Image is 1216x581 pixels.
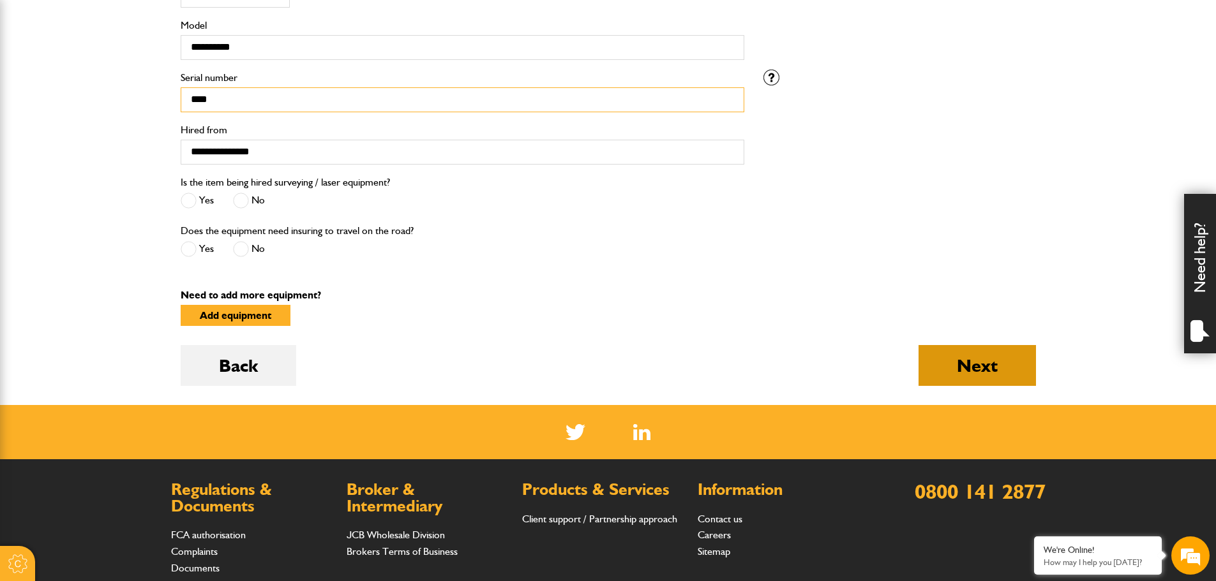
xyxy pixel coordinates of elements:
[233,241,265,257] label: No
[233,193,265,209] label: No
[698,482,860,498] h2: Information
[698,513,742,525] a: Contact us
[181,226,414,236] label: Does the equipment need insuring to travel on the road?
[181,241,214,257] label: Yes
[1044,545,1152,555] div: We're Online!
[347,529,445,541] a: JCB Wholesale Division
[566,424,585,440] img: Twitter
[1044,557,1152,567] p: How may I help you today?
[17,156,233,184] input: Enter your email address
[209,6,240,37] div: Minimize live chat window
[181,177,390,188] label: Is the item being hired surveying / laser equipment?
[17,118,233,146] input: Enter your last name
[522,513,677,525] a: Client support / Partnership approach
[22,71,54,89] img: d_20077148190_company_1631870298795_20077148190
[633,424,650,440] img: Linked In
[347,545,458,557] a: Brokers Terms of Business
[17,231,233,382] textarea: Type your message and hit 'Enter'
[698,529,731,541] a: Careers
[181,345,296,386] button: Back
[171,562,220,574] a: Documents
[181,73,744,83] label: Serial number
[181,193,214,209] label: Yes
[171,482,334,514] h2: Regulations & Documents
[1184,194,1216,353] div: Need help?
[171,529,246,541] a: FCA authorisation
[174,393,232,410] em: Start Chat
[171,545,218,557] a: Complaints
[919,345,1036,386] button: Next
[915,479,1046,504] a: 0800 141 2877
[347,482,509,514] h2: Broker & Intermediary
[181,290,1036,300] p: Need to add more equipment?
[66,71,214,88] div: Chat with us now
[698,545,730,557] a: Sitemap
[633,424,650,440] a: LinkedIn
[181,305,290,326] button: Add equipment
[522,482,685,498] h2: Products & Services
[17,193,233,221] input: Enter your phone number
[181,125,744,135] label: Hired from
[181,20,744,31] label: Model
